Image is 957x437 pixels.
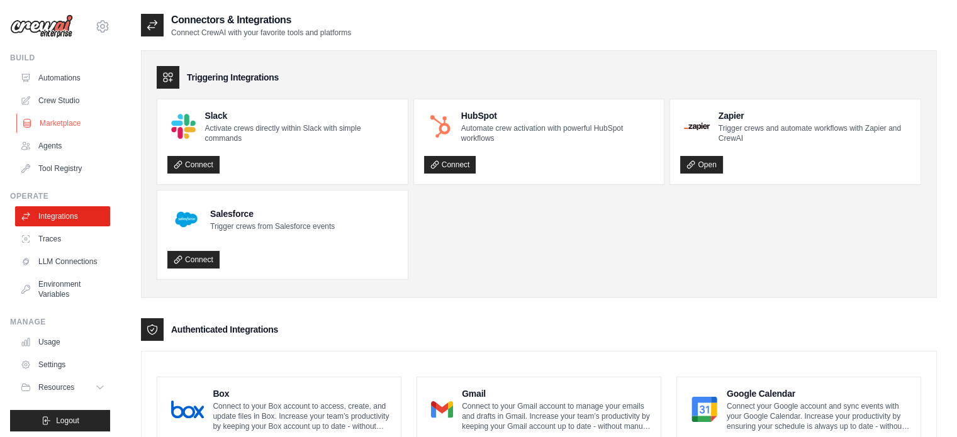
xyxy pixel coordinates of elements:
[15,274,110,304] a: Environment Variables
[15,252,110,272] a: LLM Connections
[15,355,110,375] a: Settings
[171,204,201,235] img: Salesforce Logo
[15,229,110,249] a: Traces
[10,14,73,38] img: Logo
[719,123,910,143] p: Trigger crews and automate workflows with Zapier and CrewAI
[15,91,110,111] a: Crew Studio
[461,123,654,143] p: Automate crew activation with powerful HubSpot workflows
[167,251,220,268] a: Connect
[171,114,196,138] img: Slack Logo
[204,123,397,143] p: Activate crews directly within Slack with simple commands
[187,71,279,84] h3: Triggering Integrations
[171,28,351,38] p: Connect CrewAI with your favorite tools and platforms
[15,136,110,156] a: Agents
[461,109,654,122] h4: HubSpot
[691,397,718,422] img: Google Calendar Logo
[204,109,397,122] h4: Slack
[15,206,110,226] a: Integrations
[462,401,651,431] p: Connect to your Gmail account to manage your emails and drafts in Gmail. Increase your team’s pro...
[431,397,453,422] img: Gmail Logo
[462,387,651,400] h4: Gmail
[680,156,722,174] a: Open
[38,382,74,392] span: Resources
[16,113,111,133] a: Marketplace
[10,53,110,63] div: Build
[15,332,110,352] a: Usage
[213,401,391,431] p: Connect to your Box account to access, create, and update files in Box. Increase your team’s prod...
[171,13,351,28] h2: Connectors & Integrations
[210,207,335,220] h4: Salesforce
[171,323,278,336] h3: Authenticated Integrations
[210,221,335,231] p: Trigger crews from Salesforce events
[167,156,220,174] a: Connect
[10,410,110,431] button: Logout
[428,114,452,138] img: HubSpot Logo
[727,401,910,431] p: Connect your Google account and sync events with your Google Calendar. Increase your productivity...
[15,68,110,88] a: Automations
[10,317,110,327] div: Manage
[213,387,391,400] h4: Box
[56,416,79,426] span: Logout
[15,377,110,397] button: Resources
[171,397,204,422] img: Box Logo
[727,387,910,400] h4: Google Calendar
[684,123,709,130] img: Zapier Logo
[15,158,110,179] a: Tool Registry
[424,156,476,174] a: Connect
[719,109,910,122] h4: Zapier
[10,191,110,201] div: Operate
